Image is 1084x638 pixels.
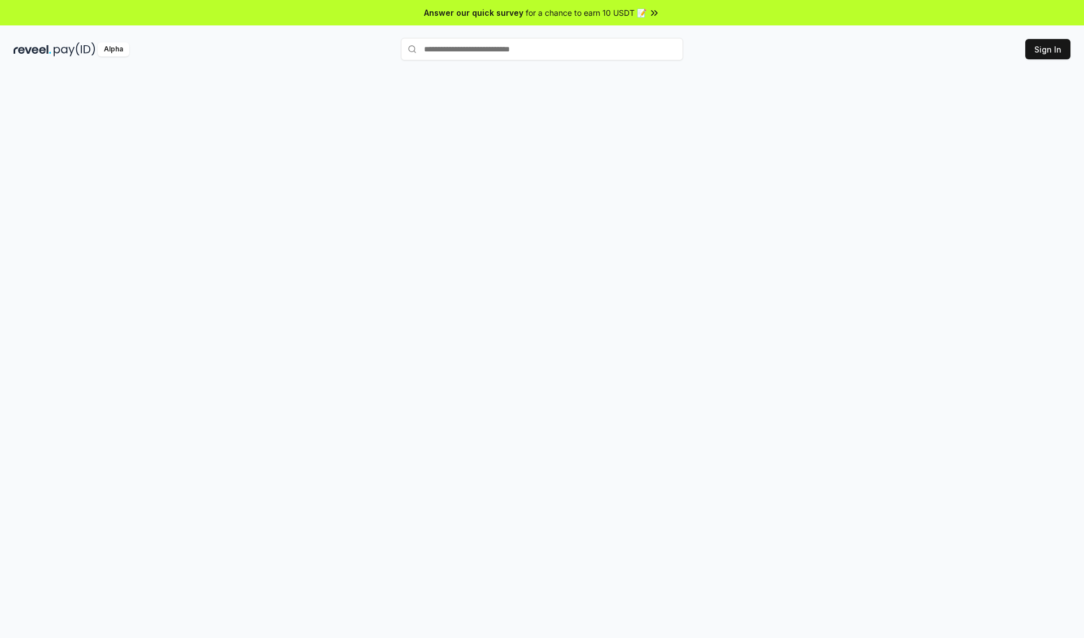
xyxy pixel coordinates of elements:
img: pay_id [54,42,95,57]
span: for a chance to earn 10 USDT 📝 [526,7,646,19]
button: Sign In [1025,39,1070,59]
img: reveel_dark [14,42,51,57]
span: Answer our quick survey [424,7,523,19]
div: Alpha [98,42,129,57]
